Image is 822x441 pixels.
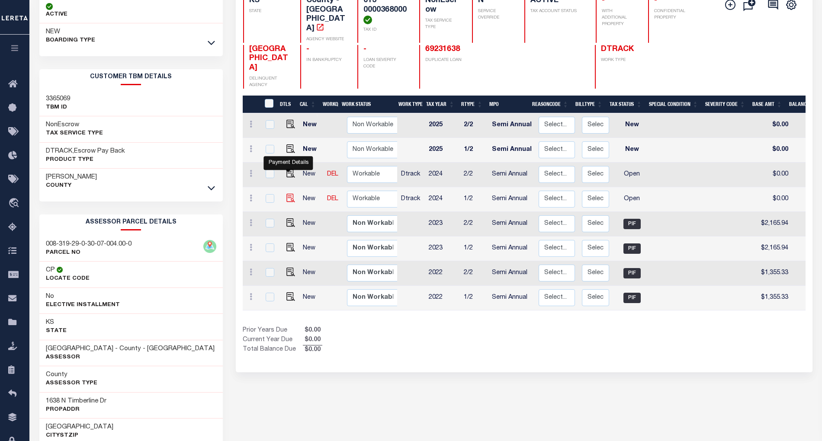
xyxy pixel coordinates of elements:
p: Locate Code [46,275,90,283]
td: $1,355.33 [755,286,792,310]
p: DUPLICATE LOAN [425,57,514,64]
p: State [46,327,67,336]
td: 2/2 [460,261,488,286]
span: $0.00 [303,345,322,355]
p: AGENCY WEBSITE [306,36,347,43]
td: Open [613,187,652,212]
td: Semi Annual [488,261,535,286]
td: New [299,212,324,236]
td: Semi Annual [488,236,535,261]
h3: NEW [46,28,95,36]
p: TAX SERVICE TYPE [425,18,461,31]
p: Product Type [46,156,125,164]
h3: KS [46,318,67,327]
td: Semi Annual [488,286,535,310]
th: WorkQ [319,96,338,113]
i: travel_explore [8,198,22,209]
p: TAX ACCOUNT STATUS [530,8,585,15]
td: New [299,113,324,138]
td: 1/2 [460,236,488,261]
td: 1/2 [460,138,488,163]
th: &nbsp;&nbsp;&nbsp;&nbsp;&nbsp;&nbsp;&nbsp;&nbsp;&nbsp;&nbsp; [243,96,259,113]
td: Semi Annual [488,138,535,163]
td: Total Balance Due [243,345,303,355]
p: DELINQUENT AGENCY [249,76,290,89]
td: $2,165.94 [755,212,792,236]
h3: DTRACK,Escrow Pay Back [46,147,125,156]
a: DEL [327,196,338,202]
p: WORK TYPE [601,57,642,64]
h3: CP [46,266,55,275]
td: $0.00 [755,138,792,163]
p: CityStZip [46,431,113,440]
td: $2,165.94 [755,236,792,261]
td: 2023 [425,212,460,236]
div: Payment Details [263,156,313,170]
td: Semi Annual [488,212,535,236]
h3: 008-319-29-0-30-07-004.00-0 [46,240,132,249]
h3: 3365069 [46,95,70,103]
td: 2024 [425,187,460,212]
td: Semi Annual [488,163,535,187]
td: New [299,286,324,310]
td: $0.00 [755,187,792,212]
p: County [46,182,97,190]
h3: 1638 N Timberline Dr [46,397,106,406]
p: CONFIDENTIAL PROPERTY [654,8,695,21]
th: &nbsp; [259,96,277,113]
td: $1,355.33 [755,261,792,286]
span: $0.00 [303,336,322,345]
td: Semi Annual [488,113,535,138]
td: 2022 [425,286,460,310]
p: Assessor Type [46,379,97,388]
td: Dtrack [398,187,425,212]
p: STATE [249,8,290,15]
td: Current Year Due [243,336,303,345]
h3: No [46,292,54,301]
h3: [GEOGRAPHIC_DATA] - County - [GEOGRAPHIC_DATA] [46,345,215,353]
td: $0.00 [755,113,792,138]
span: PIF [623,243,641,254]
th: Work Status [338,96,397,113]
td: Prior Years Due [243,326,303,336]
th: MPO [486,96,528,113]
td: New [299,187,324,212]
th: ReasonCode: activate to sort column ascending [529,96,572,113]
td: New [299,236,324,261]
th: Severity Code: activate to sort column ascending [702,96,749,113]
p: IN BANKRUPTCY [306,57,347,64]
th: RType: activate to sort column ascending [458,96,486,113]
p: BOARDING TYPE [46,36,95,45]
a: 69231638 [425,45,460,53]
p: SERVICE OVERRIDE [478,8,514,21]
th: Special Condition: activate to sort column ascending [645,96,702,113]
th: DTLS [276,96,296,113]
a: DEL [327,171,338,177]
td: New [299,261,324,286]
span: PIF [623,293,641,303]
td: New [613,113,652,138]
th: Tax Status: activate to sort column ascending [606,96,645,113]
td: 1/2 [460,286,488,310]
h3: County [46,371,97,379]
p: Assessor [46,353,215,362]
td: 2/2 [460,212,488,236]
td: 2025 [425,113,460,138]
p: LOAN SEVERITY CODE [363,57,409,70]
td: New [299,163,324,187]
p: TBM ID [46,103,70,112]
p: PARCEL NO [46,249,132,257]
td: 2/2 [460,113,488,138]
td: 1/2 [460,187,488,212]
span: PIF [623,268,641,278]
span: $0.00 [303,326,322,336]
td: 2024 [425,163,460,187]
td: 2022 [425,261,460,286]
td: $0.00 [755,163,792,187]
p: TAX ID [363,27,409,33]
p: PropAddr [46,406,106,414]
td: 2023 [425,236,460,261]
th: CAL: activate to sort column ascending [296,96,319,113]
h3: NonEscrow [46,121,103,129]
th: BillType: activate to sort column ascending [572,96,606,113]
